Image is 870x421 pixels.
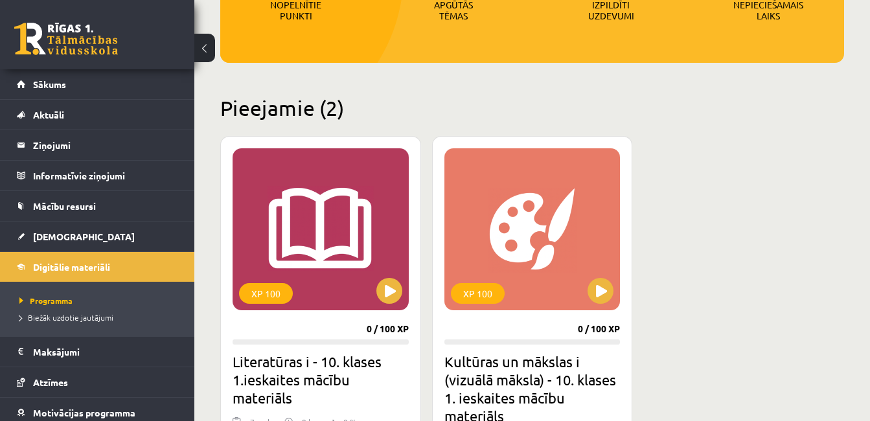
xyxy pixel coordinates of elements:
div: XP 100 [451,283,505,304]
h2: Literatūras i - 10. klases 1.ieskaites mācību materiāls [233,352,409,407]
a: Atzīmes [17,367,178,397]
span: Aktuāli [33,109,64,120]
span: Digitālie materiāli [33,261,110,273]
legend: Maksājumi [33,337,178,367]
a: Maksājumi [17,337,178,367]
span: Biežāk uzdotie jautājumi [19,312,113,323]
a: Digitālie materiāli [17,252,178,282]
legend: Informatīvie ziņojumi [33,161,178,190]
a: Biežāk uzdotie jautājumi [19,312,181,323]
a: Programma [19,295,181,306]
span: Programma [19,295,73,306]
a: Mācību resursi [17,191,178,221]
span: Atzīmes [33,376,68,388]
span: [DEMOGRAPHIC_DATA] [33,231,135,242]
legend: Ziņojumi [33,130,178,160]
span: Mācību resursi [33,200,96,212]
a: Rīgas 1. Tālmācības vidusskola [14,23,118,55]
div: XP 100 [239,283,293,304]
a: Sākums [17,69,178,99]
a: Ziņojumi [17,130,178,160]
a: Informatīvie ziņojumi [17,161,178,190]
h2: Pieejamie (2) [220,95,844,120]
span: Sākums [33,78,66,90]
a: Aktuāli [17,100,178,130]
a: [DEMOGRAPHIC_DATA] [17,222,178,251]
span: Motivācijas programma [33,407,135,418]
